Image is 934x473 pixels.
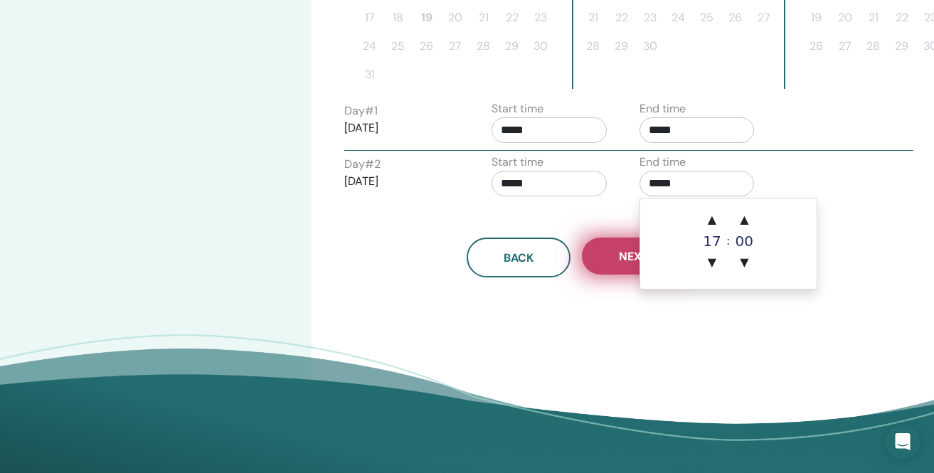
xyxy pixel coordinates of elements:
button: 28 [579,32,607,60]
button: 21 [469,4,498,32]
button: 29 [498,32,526,60]
button: 18 [384,4,413,32]
label: Start time [492,154,543,171]
div: : [726,206,730,277]
label: Day # 1 [344,102,378,119]
button: 24 [356,32,384,60]
button: 28 [469,32,498,60]
button: 25 [693,4,721,32]
button: 21 [859,4,888,32]
label: End time [640,154,686,171]
span: ▲ [730,206,758,234]
button: 30 [636,32,664,60]
button: 22 [888,4,916,32]
button: 19 [413,4,441,32]
button: 28 [859,32,888,60]
button: 27 [750,4,778,32]
button: 23 [526,4,555,32]
button: 25 [384,32,413,60]
span: ▼ [730,248,758,277]
p: [DATE] [344,119,460,137]
button: 17 [356,4,384,32]
div: 00 [730,234,758,248]
button: 26 [721,4,750,32]
div: Open Intercom Messenger [886,425,920,459]
button: 29 [607,32,636,60]
button: 20 [831,4,859,32]
button: 30 [526,32,555,60]
p: [DATE] [344,173,460,190]
div: 17 [698,234,726,248]
button: 29 [888,32,916,60]
button: 20 [441,4,469,32]
label: Start time [492,100,543,117]
button: 21 [579,4,607,32]
button: Next [582,238,686,275]
button: 31 [356,60,384,89]
button: 24 [664,4,693,32]
button: 27 [831,32,859,60]
span: ▼ [698,248,726,277]
button: 27 [441,32,469,60]
label: Day # 2 [344,156,381,173]
label: End time [640,100,686,117]
button: 22 [607,4,636,32]
button: 26 [802,32,831,60]
button: Back [467,238,571,277]
button: 19 [802,4,831,32]
button: 22 [498,4,526,32]
span: ▲ [698,206,726,234]
button: 26 [413,32,441,60]
span: Next [619,249,649,264]
span: Back [504,250,534,265]
button: 23 [636,4,664,32]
